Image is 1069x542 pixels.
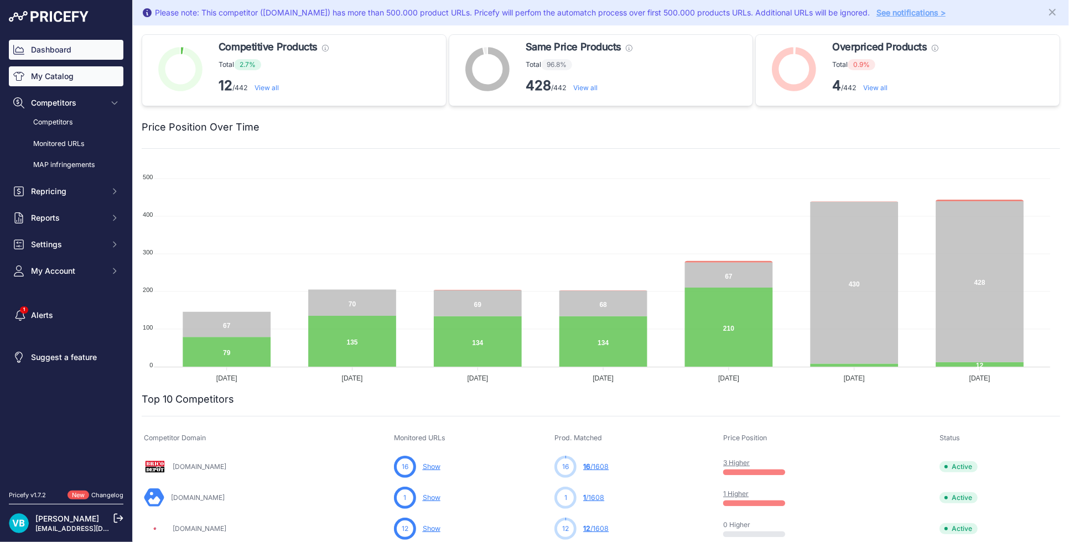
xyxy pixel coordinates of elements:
[863,84,888,92] a: View all
[219,77,232,93] strong: 12
[31,239,103,250] span: Settings
[940,523,978,534] span: Active
[143,211,153,218] tspan: 400
[171,493,225,502] a: [DOMAIN_NAME]
[9,208,123,228] button: Reports
[848,59,875,70] span: 0.9%
[31,97,103,108] span: Competitors
[9,491,46,500] div: Pricefy v1.7.2
[9,113,123,132] a: Competitors
[31,186,103,197] span: Repricing
[526,77,551,93] strong: 428
[255,84,279,92] a: View all
[31,265,103,277] span: My Account
[583,493,586,502] span: 1
[9,347,123,367] a: Suggest a feature
[143,286,153,293] tspan: 200
[143,174,153,180] tspan: 500
[593,374,614,382] tspan: [DATE]
[35,524,151,533] a: [EMAIL_ADDRESS][DOMAIN_NAME]
[403,493,406,503] span: 1
[723,458,750,467] a: 3 Higher
[583,493,604,502] a: 1/1608
[526,39,621,55] span: Same Price Products
[142,392,234,407] h2: Top 10 Competitors
[583,524,609,533] a: 12/1608
[573,84,598,92] a: View all
[9,155,123,175] a: MAP infringements
[562,462,569,472] span: 16
[91,491,123,499] a: Changelog
[35,514,99,523] a: [PERSON_NAME]
[9,234,123,254] button: Settings
[216,374,237,382] tspan: [DATE]
[9,40,123,477] nav: Sidebar
[234,59,261,70] span: 2.7%
[9,93,123,113] button: Competitors
[541,59,572,70] span: 96.8%
[876,8,946,17] a: See notifications >
[723,489,749,498] a: 1 Higher
[31,212,103,223] span: Reports
[554,434,602,442] span: Prod. Matched
[9,40,123,60] a: Dashboard
[143,324,153,331] tspan: 100
[219,77,329,95] p: /442
[9,305,123,325] a: Alerts
[219,39,318,55] span: Competitive Products
[832,77,841,93] strong: 4
[832,39,927,55] span: Overpriced Products
[173,462,226,471] a: [DOMAIN_NAME]
[1047,4,1060,18] button: Close
[9,261,123,281] button: My Account
[155,7,870,18] div: Please note: This competitor ([DOMAIN_NAME]) has more than 500.000 product URLs. Pricefy will per...
[9,134,123,154] a: Monitored URLs
[149,362,153,368] tspan: 0
[564,493,567,503] span: 1
[219,59,329,70] p: Total
[940,492,978,503] span: Active
[723,520,794,529] p: 0 Higher
[583,524,590,533] span: 12
[173,524,226,533] a: [DOMAIN_NAME]
[9,181,123,201] button: Repricing
[423,524,440,533] a: Show
[9,11,89,22] img: Pricefy Logo
[832,77,938,95] p: /442
[394,434,445,442] span: Monitored URLs
[526,77,632,95] p: /442
[68,491,89,500] span: New
[832,59,938,70] p: Total
[526,59,632,70] p: Total
[142,119,260,135] h2: Price Position Over Time
[562,524,569,534] span: 12
[940,434,960,442] span: Status
[423,462,440,471] a: Show
[583,462,590,471] span: 16
[143,249,153,256] tspan: 300
[402,524,408,534] span: 12
[468,374,489,382] tspan: [DATE]
[423,493,440,502] a: Show
[940,461,978,472] span: Active
[9,66,123,86] a: My Catalog
[144,434,206,442] span: Competitor Domain
[844,374,865,382] tspan: [DATE]
[969,374,990,382] tspan: [DATE]
[402,462,408,472] span: 16
[723,434,767,442] span: Price Position
[342,374,363,382] tspan: [DATE]
[718,374,739,382] tspan: [DATE]
[583,462,609,471] a: 16/1608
